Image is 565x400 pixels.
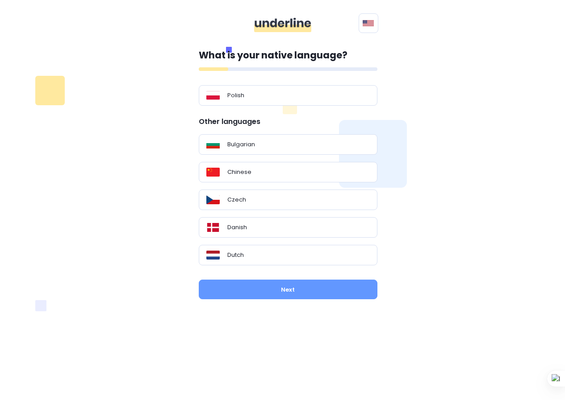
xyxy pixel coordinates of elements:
p: What is your native language? [199,48,377,62]
p: Chinese [227,168,251,177]
img: Flag_of_the_Netherlands.svg [206,251,220,260]
img: Flag_of_Denmark.svg [206,223,220,232]
p: Polish [227,91,244,100]
img: Flag_of_Bulgaria.svg [206,140,220,149]
p: Bulgarian [227,140,255,149]
img: Flag_of_Poland.svg [206,91,220,100]
p: Other languages [199,116,377,127]
img: svg+xml;base64,PHN2ZyB4bWxucz0iaHR0cDovL3d3dy53My5vcmcvMjAwMC9zdmciIHhtbG5zOnhsaW5rPSJodHRwOi8vd3... [363,20,374,27]
p: Czech [227,195,246,204]
img: ddgMu+Zv+CXDCfumCWfsmuPlDdRfDDxAd9LAAAAAAElFTkSuQmCC [254,18,311,32]
button: Next [199,280,377,299]
p: Dutch [227,251,244,260]
p: Danish [227,223,247,232]
img: Flag_of_the_Czech_Republic.svg [206,195,220,204]
img: Flag_of_the_People%27s_Republic_of_China.svg [206,168,220,177]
